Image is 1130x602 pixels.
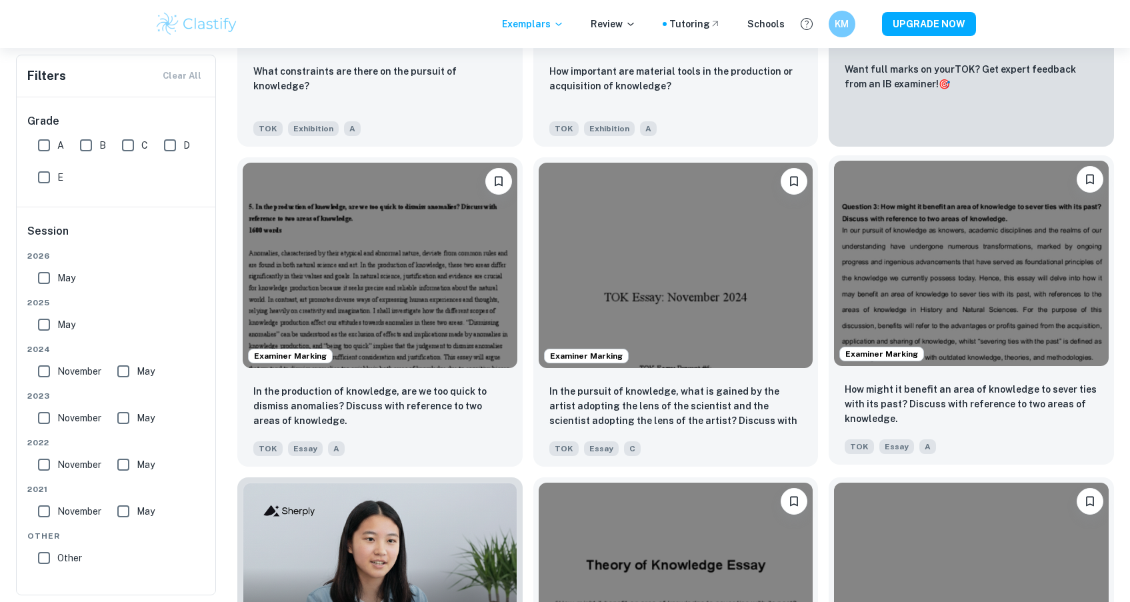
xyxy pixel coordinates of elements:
[1077,166,1103,193] button: Bookmark
[27,390,206,402] span: 2023
[141,138,148,153] span: C
[584,441,619,456] span: Essay
[485,168,512,195] button: Bookmark
[781,488,807,515] button: Bookmark
[840,348,923,360] span: Examiner Marking
[57,411,101,425] span: November
[253,441,283,456] span: TOK
[27,343,206,355] span: 2024
[57,317,75,332] span: May
[549,384,803,429] p: In the pursuit of knowledge, what is gained by the artist adopting the lens of the scientist and ...
[27,483,206,495] span: 2021
[328,441,345,456] span: A
[879,439,914,454] span: Essay
[344,121,361,136] span: A
[669,17,721,31] a: Tutoring
[1077,488,1103,515] button: Bookmark
[243,163,517,369] img: TOK Essay example thumbnail: In the production of knowledge, are we t
[829,157,1114,467] a: Examiner MarkingBookmarkHow might it benefit an area of knowledge to sever ties with its past? Di...
[882,12,976,36] button: UPGRADE NOW
[545,350,628,362] span: Examiner Marking
[795,13,818,35] button: Help and Feedback
[640,121,657,136] span: A
[57,457,101,472] span: November
[253,384,507,428] p: In the production of knowledge, are we too quick to dismiss anomalies? Discuss with reference to ...
[288,441,323,456] span: Essay
[539,163,813,369] img: TOK Essay example thumbnail: In the pursuit of knowledge, what is gai
[624,441,641,456] span: C
[27,297,206,309] span: 2025
[502,17,564,31] p: Exemplars
[27,530,206,542] span: Other
[155,11,239,37] img: Clastify logo
[584,121,635,136] span: Exhibition
[27,437,206,449] span: 2022
[747,17,785,31] a: Schools
[57,504,101,519] span: November
[834,17,849,31] h6: KM
[253,121,283,136] span: TOK
[549,441,579,456] span: TOK
[845,382,1098,426] p: How might it benefit an area of knowledge to sever ties with its past? Discuss with reference to ...
[57,364,101,379] span: November
[57,271,75,285] span: May
[591,17,636,31] p: Review
[183,138,190,153] span: D
[27,113,206,129] h6: Grade
[27,67,66,85] h6: Filters
[57,138,64,153] span: A
[249,350,332,362] span: Examiner Marking
[137,457,155,472] span: May
[829,11,855,37] button: KM
[549,64,803,93] p: How important are material tools in the production or acquisition of knowledge?
[845,62,1098,91] p: Want full marks on your TOK ? Get expert feedback from an IB examiner!
[137,364,155,379] span: May
[533,157,819,467] a: Examiner MarkingBookmarkIn the pursuit of knowledge, what is gained by the artist adopting the le...
[781,168,807,195] button: Bookmark
[919,439,936,454] span: A
[27,250,206,262] span: 2026
[549,121,579,136] span: TOK
[845,439,874,454] span: TOK
[253,64,507,93] p: What constraints are there on the pursuit of knowledge?
[99,138,106,153] span: B
[57,551,82,565] span: Other
[834,161,1109,367] img: TOK Essay example thumbnail: How might it benefit an area of knowledg
[137,411,155,425] span: May
[939,79,950,89] span: 🎯
[27,223,206,250] h6: Session
[137,504,155,519] span: May
[237,157,523,467] a: Examiner MarkingBookmarkIn the production of knowledge, are we too quick to dismiss anomalies? Di...
[288,121,339,136] span: Exhibition
[57,170,63,185] span: E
